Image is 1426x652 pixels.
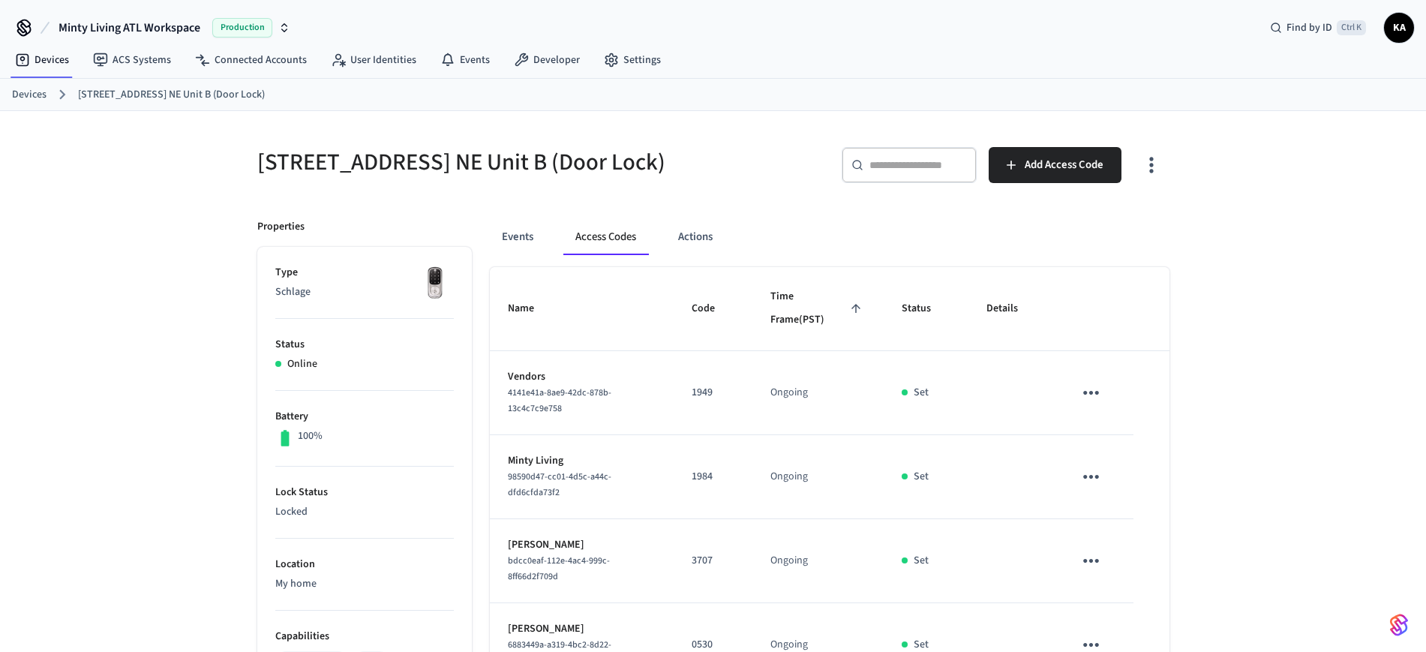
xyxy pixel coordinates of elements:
a: Devices [12,87,47,103]
p: Set [914,385,929,401]
span: 4141e41a-8ae9-42dc-878b-13c4c7c9e758 [508,386,611,415]
p: Properties [257,219,305,235]
a: Devices [3,47,81,74]
p: Location [275,557,454,572]
p: 3707 [692,553,734,569]
p: Capabilities [275,629,454,644]
p: 100% [298,428,323,444]
p: Schlage [275,284,454,300]
span: Production [212,18,272,38]
span: Details [986,297,1037,320]
a: User Identities [319,47,428,74]
span: Name [508,297,554,320]
p: Locked [275,504,454,520]
button: Events [490,219,545,255]
p: My home [275,576,454,592]
span: KA [1385,14,1412,41]
p: Lock Status [275,485,454,500]
p: Set [914,553,929,569]
p: Online [287,356,317,372]
span: Minty Living ATL Workspace [59,19,200,37]
p: [PERSON_NAME] [508,621,656,637]
span: Status [902,297,950,320]
a: Events [428,47,502,74]
p: 1984 [692,469,734,485]
img: Yale Assure Touchscreen Wifi Smart Lock, Satin Nickel, Front [416,265,454,302]
span: Time Frame(PST) [770,285,866,332]
span: Ctrl K [1337,20,1366,35]
span: bdcc0eaf-112e-4ac4-999c-8ff66d2f709d [508,554,610,583]
td: Ongoing [752,519,884,603]
p: Status [275,337,454,353]
a: Connected Accounts [183,47,319,74]
img: SeamLogoGradient.69752ec5.svg [1390,613,1408,637]
p: Type [275,265,454,281]
h5: [STREET_ADDRESS] NE Unit B (Door Lock) [257,147,704,178]
td: Ongoing [752,351,884,435]
a: ACS Systems [81,47,183,74]
p: Set [914,469,929,485]
button: Access Codes [563,219,648,255]
span: Find by ID [1286,20,1332,35]
span: 98590d47-cc01-4d5c-a44c-dfd6cfda73f2 [508,470,611,499]
p: [PERSON_NAME] [508,537,656,553]
span: Code [692,297,734,320]
div: ant example [490,219,1169,255]
button: Add Access Code [989,147,1121,183]
p: Vendors [508,369,656,385]
button: KA [1384,13,1414,43]
a: Developer [502,47,592,74]
p: Minty Living [508,453,656,469]
a: [STREET_ADDRESS] NE Unit B (Door Lock) [78,87,265,103]
p: 1949 [692,385,734,401]
button: Actions [666,219,725,255]
div: Find by IDCtrl K [1258,14,1378,41]
a: Settings [592,47,673,74]
span: Add Access Code [1025,155,1103,175]
td: Ongoing [752,435,884,519]
p: Battery [275,409,454,425]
